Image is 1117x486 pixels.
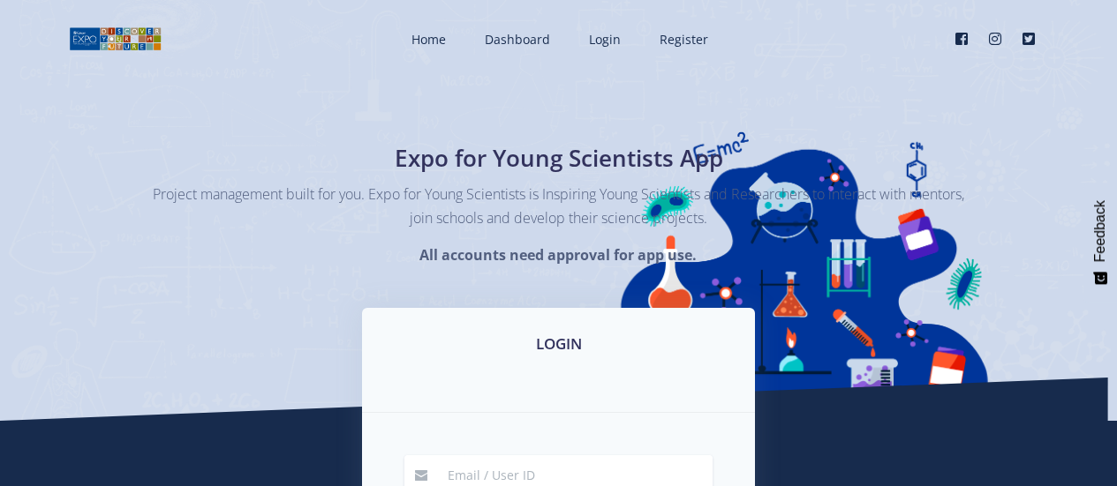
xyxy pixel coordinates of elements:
a: Home [394,16,460,63]
span: Dashboard [485,31,550,48]
strong: All accounts need approval for app use. [419,245,697,265]
a: Dashboard [467,16,564,63]
h3: LOGIN [383,333,734,355]
span: Register [660,31,708,48]
a: Login [571,16,635,63]
p: Project management built for you. Expo for Young Scientists is Inspiring Young Scientists and Res... [153,183,965,230]
h1: Expo for Young Scientists App [237,141,881,176]
span: Login [589,31,621,48]
span: Home [411,31,446,48]
img: logo01.png [69,26,162,52]
span: Feedback [1092,200,1108,262]
button: Feedback - Show survey [1083,183,1117,303]
a: Register [642,16,722,63]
